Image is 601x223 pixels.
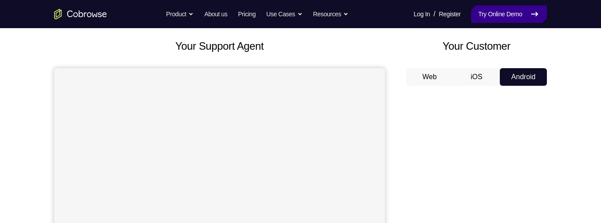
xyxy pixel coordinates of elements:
[414,5,430,23] a: Log In
[406,68,453,86] button: Web
[439,5,461,23] a: Register
[500,68,547,86] button: Android
[433,9,435,19] span: /
[54,9,107,19] a: Go to the home page
[166,5,194,23] button: Product
[204,5,227,23] a: About us
[238,5,256,23] a: Pricing
[453,68,500,86] button: iOS
[406,38,547,54] h2: Your Customer
[313,5,349,23] button: Resources
[266,5,302,23] button: Use Cases
[471,5,547,23] a: Try Online Demo
[54,38,385,54] h2: Your Support Agent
